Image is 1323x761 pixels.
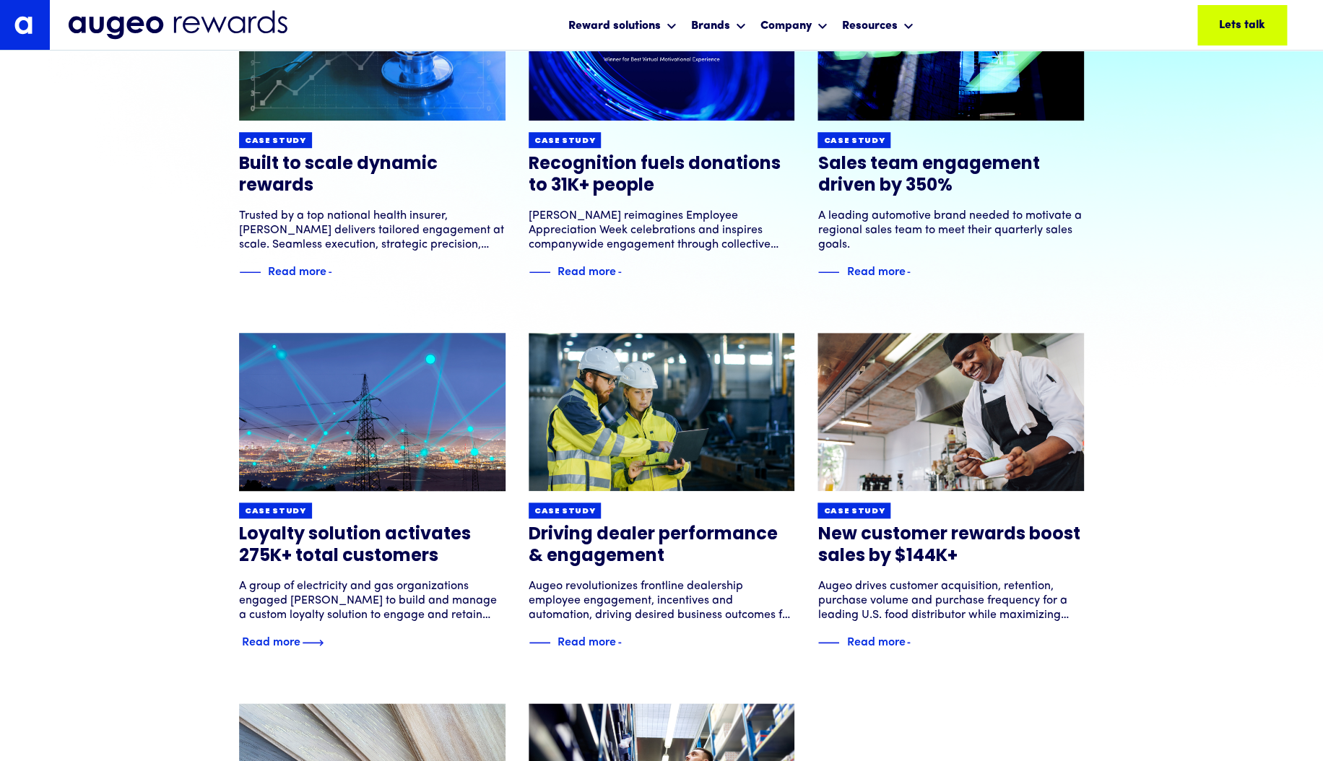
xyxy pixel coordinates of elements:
a: Lets talk [1197,5,1287,45]
a: Case studyLoyalty solution activates 275K+ total customersA group of electricity and gas organiza... [239,333,506,651]
div: Reward solutions [568,17,661,35]
img: Blue text arrow [906,264,928,281]
div: Resources [842,17,898,35]
div: [PERSON_NAME] reimagines Employee Appreciation Week celebrations and inspires companywide engagem... [529,209,795,252]
a: Case studyDriving dealer performance & engagementAugeo revolutionizes frontline dealership employ... [529,333,795,651]
div: Resources [838,6,917,44]
div: Read more [558,632,616,649]
div: Augeo drives customer acquisition, retention, purchase volume and purchase frequency for a leadin... [817,579,1084,622]
h3: Recognition fuels donations to 31K+ people [529,154,795,197]
img: Blue text arrow [302,634,324,651]
a: Case studyNew customer rewards boost sales by $144K+Augeo drives customer acquisition, retention,... [817,333,1084,651]
h3: Driving dealer performance & engagement [529,524,795,568]
div: Reward solutions [565,6,680,44]
div: A leading automotive brand needed to motivate a regional sales team to meet their quarterly sales... [817,209,1084,252]
div: Read more [242,632,300,649]
div: Case study [245,136,306,147]
img: Blue decorative line [529,634,550,651]
img: Blue decorative line [817,264,839,281]
div: Case study [823,506,885,517]
div: Read more [558,261,616,279]
div: Read more [846,261,905,279]
div: Brands [691,17,730,35]
div: Case study [823,136,885,147]
img: Blue text arrow [328,264,350,281]
h3: Sales team engagement driven by 350% [817,154,1084,197]
div: Read more [268,261,326,279]
div: Brands [687,6,750,44]
div: Company [757,6,831,44]
div: Trusted by a top national health insurer, [PERSON_NAME] delivers tailored engagement at scale. Se... [239,209,506,252]
div: A group of electricity and gas organizations engaged [PERSON_NAME] to build and manage a custom l... [239,579,506,622]
img: Blue text arrow [617,634,639,651]
img: Augeo Rewards business unit full logo in midnight blue. [68,10,287,40]
img: Blue decorative line [529,264,550,281]
div: Case study [534,506,596,517]
div: Read more [846,632,905,649]
div: Case study [245,506,306,517]
div: Case study [534,136,596,147]
h3: New customer rewards boost sales by $144K+ [817,524,1084,568]
div: Company [760,17,812,35]
div: Augeo revolutionizes frontline dealership employee engagement, incentives and automation, driving... [529,579,795,622]
img: Blue text arrow [617,264,639,281]
img: Blue text arrow [906,634,928,651]
h3: Built to scale dynamic rewards [239,154,506,197]
img: Blue decorative line [239,264,261,281]
h3: Loyalty solution activates 275K+ total customers [239,524,506,568]
img: Blue decorative line [817,634,839,651]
